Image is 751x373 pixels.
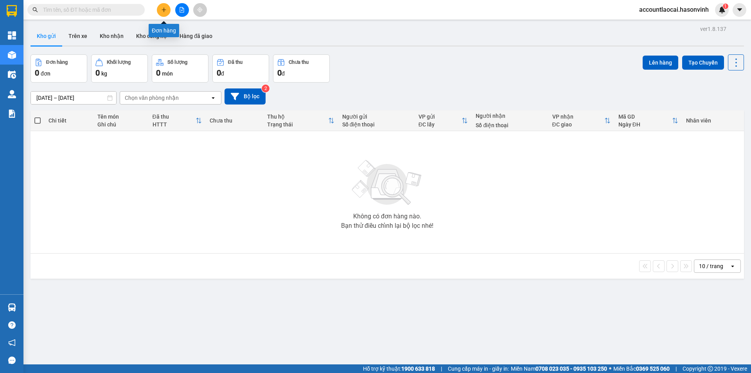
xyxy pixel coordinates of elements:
img: warehouse-icon [8,90,16,98]
img: warehouse-icon [8,51,16,59]
div: Số điện thoại [476,122,544,128]
span: Miền Nam [511,364,607,373]
button: caret-down [733,3,746,17]
button: file-add [175,3,189,17]
button: Số lượng0món [152,54,208,83]
button: Lên hàng [643,56,678,70]
div: Số lượng [167,59,187,65]
span: aim [197,7,203,13]
strong: 1900 633 818 [401,366,435,372]
th: Toggle SortBy [415,110,472,131]
th: Toggle SortBy [263,110,338,131]
sup: 2 [262,85,269,92]
span: 0 [217,68,221,77]
span: ⚪️ [609,367,611,370]
button: Hàng đã giao [173,27,219,45]
button: Kho nhận [93,27,130,45]
div: Thu hộ [267,114,328,120]
img: icon-new-feature [719,6,726,13]
div: Bạn thử điều chỉnh lại bộ lọc nhé! [341,223,433,229]
div: 10 / trang [699,262,723,270]
input: Select a date range. [31,92,116,104]
img: warehouse-icon [8,303,16,312]
div: Mã GD [618,114,672,120]
div: Trạng thái [267,121,328,128]
sup: 1 [723,4,728,9]
span: search [32,7,38,13]
div: Chi tiết [49,117,89,124]
span: accountlaocai.hasonvinh [633,5,715,14]
span: caret-down [736,6,743,13]
div: Đơn hàng [46,59,68,65]
div: Chọn văn phòng nhận [125,94,179,102]
img: dashboard-icon [8,31,16,40]
div: Số điện thoại [342,121,411,128]
span: đ [221,70,224,77]
div: Đơn hàng [149,24,179,37]
span: message [8,357,16,364]
span: Cung cấp máy in - giấy in: [448,364,509,373]
span: 1 [724,4,727,9]
th: Toggle SortBy [548,110,614,131]
div: Ghi chú [97,121,145,128]
div: HTTT [153,121,196,128]
img: svg+xml;base64,PHN2ZyBjbGFzcz0ibGlzdC1wbHVnX19zdmciIHhtbG5zPSJodHRwOi8vd3d3LnczLm9yZy8yMDAwL3N2Zy... [348,155,426,210]
span: 0 [35,68,39,77]
button: Đã thu0đ [212,54,269,83]
th: Toggle SortBy [149,110,206,131]
span: copyright [708,366,713,371]
button: Kho gửi [31,27,62,45]
input: Tìm tên, số ĐT hoặc mã đơn [43,5,135,14]
svg: open [210,95,216,101]
span: đ [282,70,285,77]
span: Miền Bắc [613,364,670,373]
button: Bộ lọc [225,88,266,105]
strong: 0708 023 035 - 0935 103 250 [535,366,607,372]
span: kg [101,70,107,77]
span: món [162,70,173,77]
span: 0 [95,68,100,77]
span: file-add [179,7,185,13]
div: Tên món [97,114,145,120]
span: đơn [41,70,50,77]
button: Khối lượng0kg [91,54,148,83]
div: Chưa thu [289,59,309,65]
button: Kho công nợ [130,27,173,45]
svg: open [729,263,736,269]
div: Khối lượng [107,59,131,65]
span: | [441,364,442,373]
span: Hỗ trợ kỹ thuật: [363,364,435,373]
span: | [676,364,677,373]
button: Đơn hàng0đơn [31,54,87,83]
button: Trên xe [62,27,93,45]
div: Đã thu [228,59,243,65]
div: Ngày ĐH [618,121,672,128]
div: VP nhận [552,114,604,120]
div: ĐC giao [552,121,604,128]
div: ver 1.8.137 [700,25,726,33]
div: ĐC lấy [419,121,462,128]
div: Người gửi [342,114,411,120]
div: Không có đơn hàng nào. [353,213,421,220]
span: notification [8,339,16,346]
div: Nhân viên [686,117,740,124]
button: Tạo Chuyến [682,56,724,70]
span: 0 [156,68,160,77]
button: aim [193,3,207,17]
div: Chưa thu [210,117,259,124]
strong: 0369 525 060 [636,366,670,372]
div: Đã thu [153,114,196,120]
img: logo-vxr [7,5,17,17]
span: question-circle [8,321,16,329]
img: solution-icon [8,110,16,118]
span: 0 [277,68,282,77]
img: warehouse-icon [8,70,16,79]
th: Toggle SortBy [614,110,682,131]
div: Người nhận [476,113,544,119]
button: Chưa thu0đ [273,54,330,83]
button: plus [157,3,171,17]
div: VP gửi [419,114,462,120]
span: plus [161,7,167,13]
